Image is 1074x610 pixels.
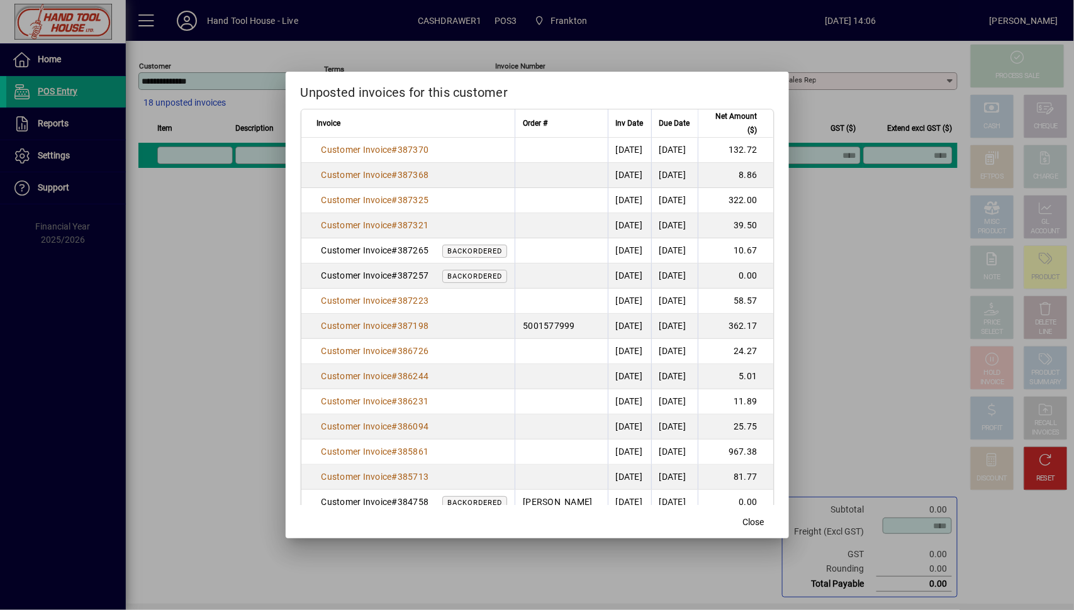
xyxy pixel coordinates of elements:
[392,195,398,205] span: #
[317,394,434,408] a: Customer Invoice#386231
[608,490,651,515] td: [DATE]
[608,238,651,263] td: [DATE]
[392,472,398,482] span: #
[322,446,392,457] span: Customer Invoice
[698,289,773,314] td: 58.57
[698,163,773,188] td: 8.86
[317,445,434,458] a: Customer Invoice#385861
[392,145,398,155] span: #
[392,346,398,356] span: #
[398,220,429,230] span: 387321
[392,170,398,180] span: #
[322,472,392,482] span: Customer Invoice
[398,170,429,180] span: 387368
[392,321,398,331] span: #
[322,145,392,155] span: Customer Invoice
[616,116,644,130] span: Inv Date
[317,143,434,157] a: Customer Invoice#387370
[392,446,398,457] span: #
[398,296,429,306] span: 387223
[659,116,690,130] span: Due Date
[523,116,547,130] span: Order #
[398,321,429,331] span: 387198
[523,497,592,507] span: [PERSON_NAME]
[317,218,434,232] a: Customer Invoice#387321
[698,188,773,213] td: 322.00
[322,421,392,431] span: Customer Invoice
[392,371,398,381] span: #
[392,296,398,306] span: #
[317,419,434,433] a: Customer Invoice#386094
[698,389,773,414] td: 11.89
[392,396,398,406] span: #
[698,238,773,263] td: 10.67
[706,109,758,137] span: Net Amount ($)
[317,294,434,308] a: Customer Invoice#387223
[608,364,651,389] td: [DATE]
[698,263,773,289] td: 0.00
[608,263,651,289] td: [DATE]
[651,163,698,188] td: [DATE]
[447,272,502,280] span: Backordered
[317,470,434,484] a: Customer Invoice#385713
[608,163,651,188] td: [DATE]
[398,195,429,205] span: 387325
[322,170,392,180] span: Customer Invoice
[322,296,392,306] span: Customer Invoice
[322,220,392,230] span: Customer Invoice
[651,414,698,440] td: [DATE]
[398,446,429,457] span: 385861
[608,414,651,440] td: [DATE]
[392,220,398,230] span: #
[608,465,651,490] td: [DATE]
[317,168,434,182] a: Customer Invoice#387368
[322,371,392,381] span: Customer Invoice
[698,314,773,339] td: 362.17
[447,247,502,255] span: Backordered
[651,339,698,364] td: [DATE]
[651,188,698,213] td: [DATE]
[698,490,773,515] td: 0.00
[317,369,434,383] a: Customer Invoice#386244
[447,499,502,507] span: Backordered
[651,289,698,314] td: [DATE]
[651,314,698,339] td: [DATE]
[392,421,398,431] span: #
[743,516,764,529] span: Close
[317,116,341,130] span: Invoice
[322,321,392,331] span: Customer Invoice
[698,465,773,490] td: 81.77
[651,213,698,238] td: [DATE]
[317,344,434,358] a: Customer Invoice#386726
[608,314,651,339] td: [DATE]
[322,195,392,205] span: Customer Invoice
[608,138,651,163] td: [DATE]
[608,289,651,314] td: [DATE]
[698,339,773,364] td: 24.27
[608,440,651,465] td: [DATE]
[651,138,698,163] td: [DATE]
[651,364,698,389] td: [DATE]
[651,263,698,289] td: [DATE]
[698,213,773,238] td: 39.50
[398,472,429,482] span: 385713
[322,346,392,356] span: Customer Invoice
[286,72,789,108] h2: Unposted invoices for this customer
[317,319,434,333] a: Customer Invoice#387198
[398,396,429,406] span: 386231
[398,145,429,155] span: 387370
[317,193,434,207] a: Customer Invoice#387325
[698,138,773,163] td: 132.72
[608,188,651,213] td: [DATE]
[608,389,651,414] td: [DATE]
[698,414,773,440] td: 25.75
[398,346,429,356] span: 386726
[651,238,698,263] td: [DATE]
[523,321,575,331] span: 5001577999
[608,213,651,238] td: [DATE]
[651,490,698,515] td: [DATE]
[698,440,773,465] td: 967.38
[651,389,698,414] td: [DATE]
[651,440,698,465] td: [DATE]
[608,339,651,364] td: [DATE]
